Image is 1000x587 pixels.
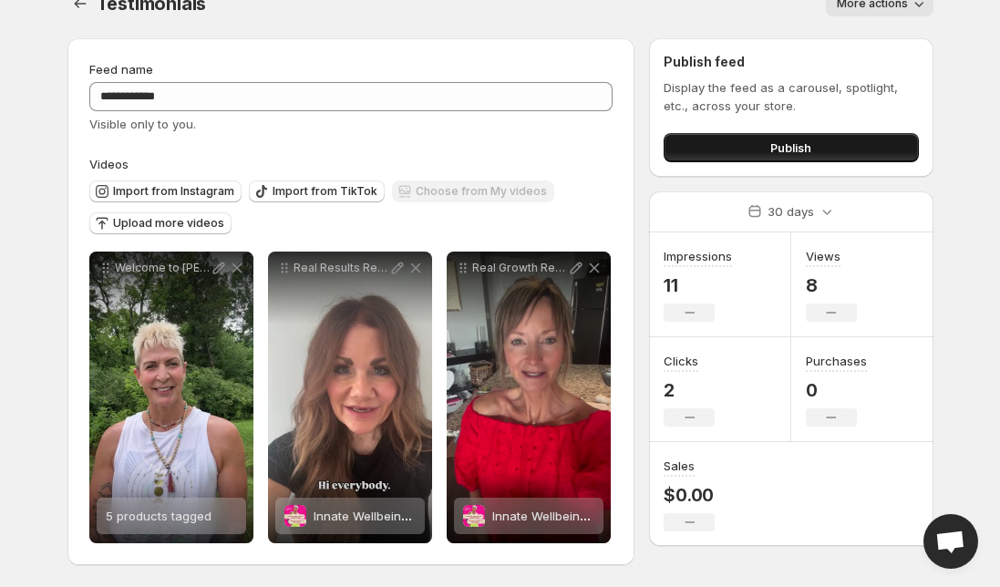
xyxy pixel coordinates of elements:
[294,261,388,275] p: Real Results Real Support Real Change Hear how [PERSON_NAME] transformed her wellness journey wit...
[472,261,567,275] p: Real Growth Real Support Real Transformation Hear what [PERSON_NAME] had to say after experiencin...
[806,247,840,265] h3: Views
[664,352,698,370] h3: Clicks
[664,379,715,401] p: 2
[664,78,918,115] p: Display the feed as a carousel, spotlight, etc., across your store.
[768,202,814,221] p: 30 days
[113,216,224,231] span: Upload more videos
[106,509,211,523] span: 5 products tagged
[770,139,811,157] span: Publish
[273,184,377,199] span: Import from TikTok
[115,261,210,275] p: Welcome to [PERSON_NAME] Wellness where movement meets mindset and healing begins from the inside...
[664,53,918,71] h2: Publish feed
[447,252,611,543] div: Real Growth Real Support Real Transformation Hear what [PERSON_NAME] had to say after experiencin...
[664,133,918,162] button: Publish
[249,180,385,202] button: Import from TikTok
[806,352,867,370] h3: Purchases
[89,212,232,234] button: Upload more videos
[664,274,732,296] p: 11
[923,514,978,569] a: Open chat
[664,484,715,506] p: $0.00
[89,62,153,77] span: Feed name
[664,247,732,265] h3: Impressions
[806,379,867,401] p: 0
[806,274,857,296] p: 8
[89,157,129,171] span: Videos
[89,252,253,543] div: Welcome to [PERSON_NAME] Wellness where movement meets mindset and healing begins from the inside...
[463,505,485,526] img: Innate Wellbeing Coaching Sessions + Fitness App
[664,457,695,475] h3: Sales
[113,184,234,199] span: Import from Instagram
[89,117,196,131] span: Visible only to you.
[492,509,783,523] span: Innate Wellbeing Coaching Sessions + Fitness App
[268,252,432,543] div: Real Results Real Support Real Change Hear how [PERSON_NAME] transformed her wellness journey wit...
[314,509,604,523] span: Innate Wellbeing Coaching Sessions + Fitness App
[89,180,242,202] button: Import from Instagram
[284,505,306,526] img: Innate Wellbeing Coaching Sessions + Fitness App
